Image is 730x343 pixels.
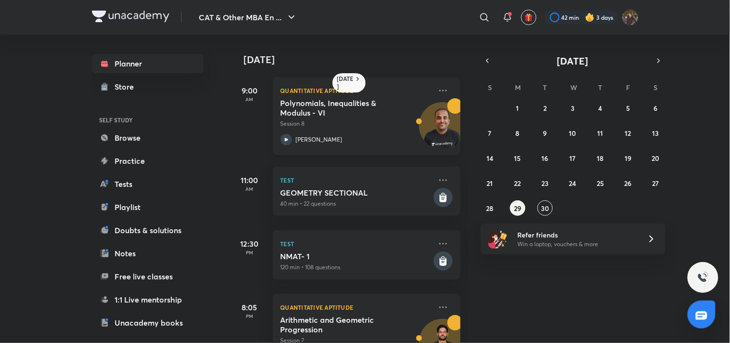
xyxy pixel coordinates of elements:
p: Quantitative Aptitude [281,302,432,313]
abbr: Sunday [488,83,492,92]
abbr: September 8, 2025 [516,129,520,138]
button: September 23, 2025 [538,175,553,191]
a: Browse [92,128,204,147]
abbr: Saturday [654,83,658,92]
button: September 28, 2025 [482,200,498,216]
abbr: September 3, 2025 [571,104,575,113]
p: Win a laptop, vouchers & more [517,240,636,249]
button: September 13, 2025 [648,125,664,141]
abbr: Tuesday [543,83,547,92]
p: Test [281,174,432,186]
abbr: September 6, 2025 [654,104,658,113]
abbr: Thursday [599,83,602,92]
p: Test [281,238,432,250]
button: September 18, 2025 [593,150,608,166]
button: September 25, 2025 [593,175,608,191]
button: September 14, 2025 [482,150,498,166]
button: September 5, 2025 [620,100,636,116]
button: September 15, 2025 [510,150,525,166]
h5: NMAT- 1 [281,251,432,261]
abbr: September 5, 2025 [626,104,630,113]
abbr: September 4, 2025 [599,104,602,113]
abbr: September 18, 2025 [597,154,604,163]
h6: Refer friends [517,230,636,240]
a: Store [92,77,204,96]
abbr: September 10, 2025 [569,129,576,138]
abbr: September 29, 2025 [514,204,521,213]
abbr: September 27, 2025 [653,179,659,188]
button: September 2, 2025 [538,100,553,116]
button: September 22, 2025 [510,175,525,191]
h5: Arithmetic and Geometric Progression [281,315,400,334]
button: September 24, 2025 [565,175,580,191]
a: Notes [92,244,204,263]
button: [DATE] [494,54,652,67]
h6: SELF STUDY [92,112,204,128]
p: Session 8 [281,119,432,128]
h4: [DATE] [244,54,470,66]
button: September 9, 2025 [538,125,553,141]
img: avatar [525,13,533,22]
abbr: Wednesday [570,83,577,92]
a: Doubts & solutions [92,221,204,240]
button: September 3, 2025 [565,100,580,116]
abbr: September 16, 2025 [542,154,549,163]
button: September 26, 2025 [620,175,636,191]
button: September 12, 2025 [620,125,636,141]
a: Company Logo [92,11,169,25]
a: Tests [92,174,204,194]
button: September 1, 2025 [510,100,525,116]
img: Avatar [420,107,466,154]
abbr: September 15, 2025 [514,154,521,163]
abbr: September 25, 2025 [597,179,604,188]
abbr: Friday [626,83,630,92]
abbr: September 22, 2025 [514,179,521,188]
div: Store [115,81,140,92]
button: September 19, 2025 [620,150,636,166]
button: September 20, 2025 [648,150,664,166]
h5: 11:00 [231,174,269,186]
button: avatar [521,10,537,25]
img: Bhumika Varshney [622,9,639,26]
h5: 8:05 [231,302,269,313]
button: September 30, 2025 [538,200,553,216]
h5: 12:30 [231,238,269,250]
img: streak [585,13,595,22]
abbr: September 23, 2025 [542,179,549,188]
abbr: September 9, 2025 [543,129,547,138]
p: 40 min • 22 questions [281,199,432,208]
p: Quantitative Aptitude [281,85,432,96]
abbr: September 2, 2025 [544,104,547,113]
button: September 17, 2025 [565,150,580,166]
button: September 29, 2025 [510,200,525,216]
abbr: September 28, 2025 [487,204,494,213]
abbr: September 17, 2025 [570,154,576,163]
abbr: September 7, 2025 [488,129,492,138]
abbr: September 13, 2025 [653,129,659,138]
button: September 16, 2025 [538,150,553,166]
a: Unacademy books [92,313,204,332]
abbr: September 26, 2025 [625,179,632,188]
abbr: September 20, 2025 [652,154,660,163]
abbr: September 11, 2025 [598,129,603,138]
button: September 6, 2025 [648,100,664,116]
a: Planner [92,54,204,73]
p: PM [231,250,269,255]
button: September 27, 2025 [648,175,664,191]
p: AM [231,186,269,192]
p: [PERSON_NAME] [296,135,343,144]
p: 120 min • 108 questions [281,263,432,272]
abbr: September 24, 2025 [569,179,576,188]
img: referral [488,229,508,249]
button: September 10, 2025 [565,125,580,141]
p: AM [231,96,269,102]
span: [DATE] [557,54,589,67]
abbr: September 12, 2025 [625,129,631,138]
h5: 9:00 [231,85,269,96]
abbr: September 19, 2025 [625,154,631,163]
h5: Polynomials, Inequalities & Modulus - VI [281,98,400,118]
button: CAT & Other MBA En ... [193,8,303,27]
a: Free live classes [92,267,204,286]
button: September 11, 2025 [593,125,608,141]
a: Playlist [92,198,204,217]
